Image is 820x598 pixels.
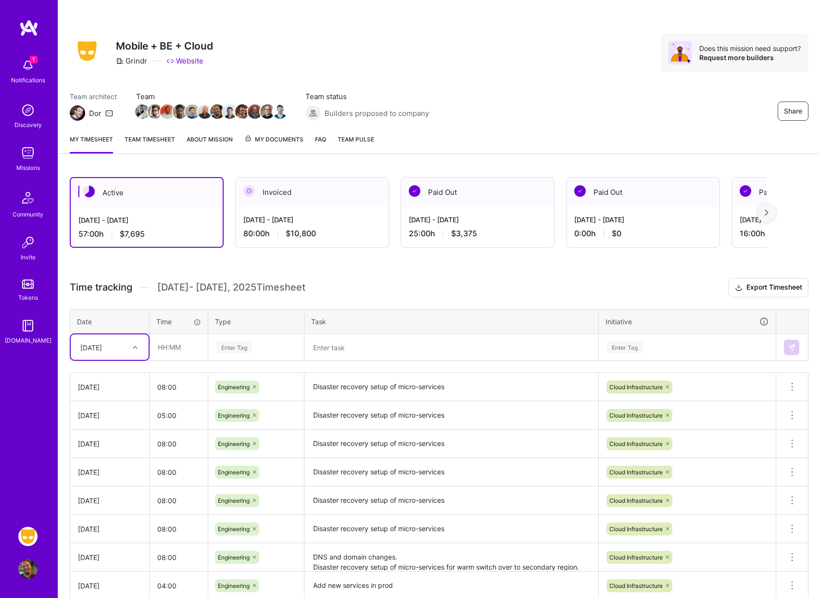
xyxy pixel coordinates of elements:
[567,178,719,207] div: Paid Out
[574,229,712,239] div: 0:00 h
[338,136,374,143] span: Team Pulse
[148,104,162,119] img: Team Member Avatar
[208,309,304,334] th: Type
[778,102,808,121] button: Share
[149,103,161,120] a: Team Member Avatar
[218,412,250,419] span: Engineering
[218,383,250,391] span: Engineering
[274,103,286,120] a: Team Member Avatar
[173,104,187,119] img: Team Member Avatar
[22,280,34,289] img: tokens
[305,91,429,102] span: Team status
[609,554,663,561] span: Cloud Infrastructure
[244,134,303,153] a: My Documents
[699,53,801,62] div: Request more builders
[249,103,261,120] a: Team Member Avatar
[218,469,250,476] span: Engineering
[409,229,546,239] div: 25:00 h
[70,91,117,102] span: Team architect
[83,186,95,197] img: Active
[18,233,38,252] img: Invite
[218,582,250,589] span: Engineering
[21,252,36,262] div: Invite
[157,281,305,293] span: [DATE] - [DATE] , 2025 Timesheet
[78,215,215,225] div: [DATE] - [DATE]
[218,497,250,504] span: Engineering
[199,103,211,120] a: Team Member Avatar
[305,516,597,542] textarea: Disaster recovery setup of micro-services
[70,105,85,121] img: Team Architect
[606,316,769,327] div: Initiative
[338,134,374,153] a: Team Pulse
[18,143,38,163] img: teamwork
[135,104,150,119] img: Team Member Avatar
[401,178,554,207] div: Paid Out
[78,382,141,392] div: [DATE]
[305,402,597,429] textarea: Disaster recovery setup of micro-services
[304,309,599,334] th: Task
[150,488,208,513] input: HH:MM
[18,527,38,546] img: Grindr: Mobile + BE + Cloud
[261,103,274,120] a: Team Member Avatar
[216,340,252,355] div: Enter Tag
[609,469,663,476] span: Cloud Infrastructure
[174,103,186,120] a: Team Member Avatar
[243,185,255,197] img: Invoiced
[198,104,212,119] img: Team Member Avatar
[788,344,795,351] img: Submit
[305,431,597,457] textarea: Disaster recovery setup of micro-services
[224,103,236,120] a: Team Member Avatar
[78,552,141,562] div: [DATE]
[223,104,237,119] img: Team Member Avatar
[186,103,199,120] a: Team Member Avatar
[89,108,101,118] div: Dor
[729,278,808,297] button: Export Timesheet
[78,467,141,477] div: [DATE]
[70,38,104,64] img: Company Logo
[315,134,326,153] a: FAQ
[218,525,250,533] span: Engineering
[78,229,215,239] div: 57:00 h
[607,340,643,355] div: Enter Tag
[70,309,150,334] th: Date
[574,215,712,225] div: [DATE] - [DATE]
[735,283,743,293] i: icon Download
[150,516,208,542] input: HH:MM
[136,91,286,102] span: Team
[116,57,124,65] i: icon CompanyGray
[11,75,45,85] div: Notifications
[71,178,223,207] div: Active
[740,185,751,197] img: Paid Out
[699,44,801,53] div: Does this mission need support?
[409,215,546,225] div: [DATE] - [DATE]
[187,134,233,153] a: About Mission
[78,524,141,534] div: [DATE]
[244,134,303,145] span: My Documents
[133,345,138,350] i: icon Chevron
[325,108,429,118] span: Builders proposed to company
[5,335,51,345] div: [DOMAIN_NAME]
[305,105,321,121] img: Builders proposed to company
[210,104,225,119] img: Team Member Avatar
[236,103,249,120] a: Team Member Avatar
[784,106,802,116] span: Share
[166,56,203,66] a: Website
[156,317,201,327] div: Time
[78,410,141,420] div: [DATE]
[160,104,175,119] img: Team Member Avatar
[409,185,420,197] img: Paid Out
[18,293,38,303] div: Tokens
[260,104,275,119] img: Team Member Avatar
[19,19,38,37] img: logo
[218,440,250,447] span: Engineering
[609,582,663,589] span: Cloud Infrastructure
[16,527,40,546] a: Grindr: Mobile + BE + Cloud
[243,229,381,239] div: 80:00 h
[451,229,477,239] span: $3,375
[185,104,200,119] img: Team Member Avatar
[609,497,663,504] span: Cloud Infrastructure
[218,554,250,561] span: Engineering
[765,209,769,216] img: right
[70,134,113,153] a: My timesheet
[18,560,38,579] img: User Avatar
